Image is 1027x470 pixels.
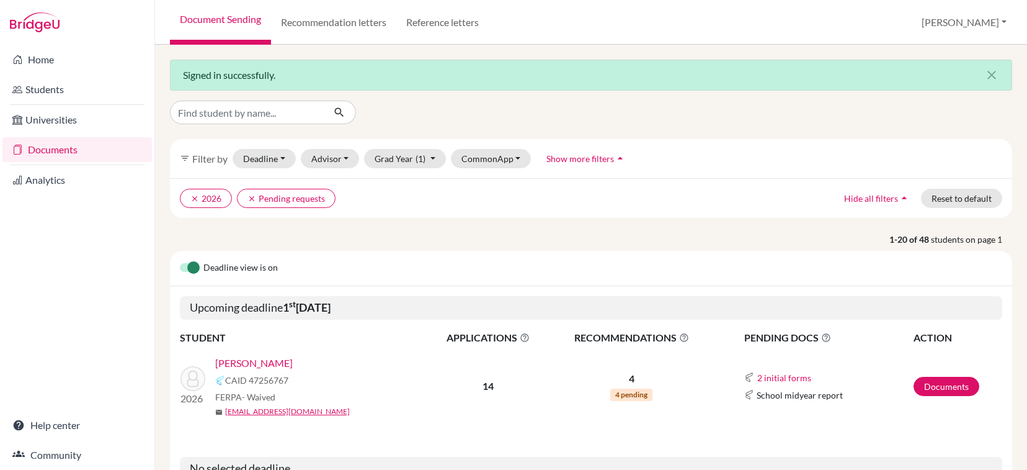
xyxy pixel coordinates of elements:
span: 4 pending [610,389,652,401]
button: clear2026 [180,189,232,208]
a: Help center [2,413,152,438]
span: Deadline view is on [203,261,278,276]
sup: st [289,299,296,309]
span: Filter by [192,153,228,165]
button: Deadline [233,149,296,168]
span: Hide all filters [844,193,898,204]
a: [EMAIL_ADDRESS][DOMAIN_NAME] [225,406,350,417]
img: Chaudhry, Kiruba [180,366,205,391]
button: Advisor [301,149,360,168]
button: clearPending requests [237,189,336,208]
i: filter_list [180,153,190,163]
img: Bridge-U [10,12,60,32]
p: 4 [549,371,714,386]
strong: 1-20 of 48 [889,233,931,246]
b: 14 [482,380,494,392]
img: Common App logo [215,376,225,386]
span: CAID 47256767 [225,374,288,387]
i: close [984,68,999,83]
button: Hide all filtersarrow_drop_up [834,189,921,208]
i: arrow_drop_up [614,152,626,165]
span: School midyear report [757,389,843,402]
a: Documents [914,377,979,396]
span: mail [215,409,223,416]
span: - Waived [242,392,275,402]
th: ACTION [913,330,1002,346]
button: Grad Year(1) [364,149,446,168]
span: (1) [416,153,425,164]
img: Common App logo [744,390,754,400]
button: Show more filtersarrow_drop_up [536,149,637,168]
input: Find student by name... [170,101,324,124]
span: FERPA [215,391,275,404]
a: Students [2,77,152,102]
span: RECOMMENDATIONS [549,330,714,345]
a: Community [2,443,152,468]
img: Common App logo [744,373,754,382]
button: Close [972,60,1011,90]
button: [PERSON_NAME] [916,11,1012,34]
b: 1 [DATE] [283,301,331,314]
button: Reset to default [921,189,1002,208]
a: Analytics [2,168,152,192]
a: Universities [2,107,152,132]
span: students on page 1 [931,233,1012,246]
div: Signed in successfully. [170,60,1012,91]
button: 2 initial forms [757,371,812,385]
a: Home [2,47,152,72]
p: 2026 [180,391,205,406]
button: CommonApp [451,149,531,168]
span: APPLICATIONS [429,330,548,345]
i: arrow_drop_up [898,192,910,204]
h5: Upcoming deadline [180,296,1002,320]
a: [PERSON_NAME] [215,356,293,371]
a: Documents [2,137,152,162]
span: Show more filters [546,153,614,164]
span: PENDING DOCS [744,330,912,345]
i: clear [190,194,199,203]
th: STUDENT [180,330,428,346]
i: clear [247,194,256,203]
